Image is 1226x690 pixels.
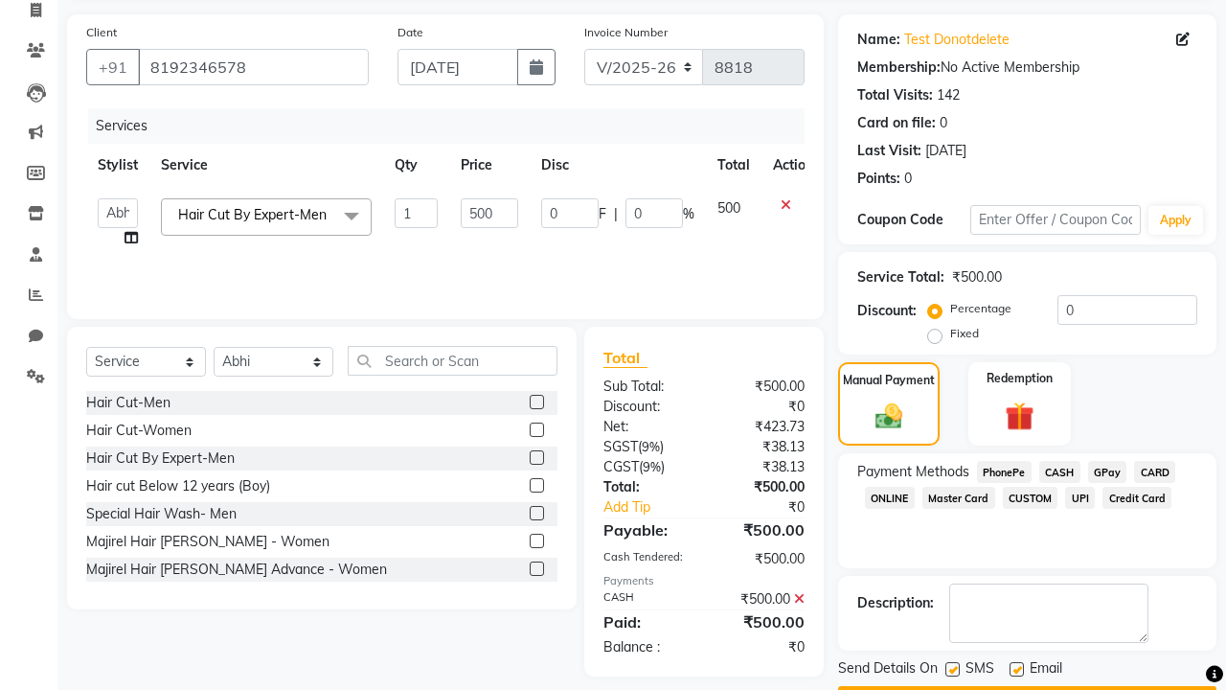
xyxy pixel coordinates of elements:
[138,49,369,85] input: Search by Name/Mobile/Email/Code
[603,458,639,475] span: CGST
[857,210,970,230] div: Coupon Code
[683,204,694,224] span: %
[86,560,387,580] div: Majirel Hair [PERSON_NAME] Advance - Women
[589,397,704,417] div: Discount:
[952,267,1002,287] div: ₹500.00
[603,348,647,368] span: Total
[977,461,1032,483] span: PhonePe
[865,487,915,509] span: ONLINE
[86,421,192,441] div: Hair Cut-Women
[589,549,704,569] div: Cash Tendered:
[922,487,995,509] span: Master Card
[857,301,917,321] div: Discount:
[1102,487,1171,509] span: Credit Card
[348,346,557,376] input: Search or Scan
[86,532,329,552] div: Majirel Hair [PERSON_NAME] - Women
[86,49,140,85] button: +91
[717,199,740,217] span: 500
[904,30,1010,50] a: Test Donotdelete
[704,589,819,609] div: ₹500.00
[643,459,661,474] span: 9%
[589,497,723,517] a: Add Tip
[857,85,933,105] div: Total Visits:
[904,169,912,189] div: 0
[86,24,117,41] label: Client
[857,57,941,78] div: Membership:
[1134,461,1175,483] span: CARD
[761,144,825,187] th: Action
[86,144,149,187] th: Stylist
[178,206,327,223] span: Hair Cut By Expert-Men
[704,437,819,457] div: ₹38.13
[996,399,1044,435] img: _gift.svg
[704,637,819,657] div: ₹0
[1148,206,1203,235] button: Apply
[940,113,947,133] div: 0
[843,372,935,389] label: Manual Payment
[867,401,912,432] img: _cash.svg
[589,417,704,437] div: Net:
[86,504,237,524] div: Special Hair Wash- Men
[589,518,704,541] div: Payable:
[603,573,805,589] div: Payments
[937,85,960,105] div: 142
[86,448,235,469] div: Hair Cut By Expert-Men
[642,439,660,454] span: 9%
[397,24,423,41] label: Date
[987,370,1053,387] label: Redemption
[704,417,819,437] div: ₹423.73
[599,204,606,224] span: F
[589,457,704,477] div: ( )
[965,658,994,682] span: SMS
[857,113,936,133] div: Card on file:
[603,438,638,455] span: SGST
[704,477,819,497] div: ₹500.00
[449,144,530,187] th: Price
[704,457,819,477] div: ₹38.13
[704,397,819,417] div: ₹0
[704,377,819,397] div: ₹500.00
[86,393,170,413] div: Hair Cut-Men
[589,477,704,497] div: Total:
[723,497,819,517] div: ₹0
[950,325,979,342] label: Fixed
[950,300,1011,317] label: Percentage
[857,30,900,50] div: Name:
[857,141,921,161] div: Last Visit:
[857,169,900,189] div: Points:
[1065,487,1095,509] span: UPI
[1039,461,1080,483] span: CASH
[857,593,934,613] div: Description:
[704,549,819,569] div: ₹500.00
[857,267,944,287] div: Service Total:
[86,476,270,496] div: Hair cut Below 12 years (Boy)
[704,518,819,541] div: ₹500.00
[706,144,761,187] th: Total
[327,206,335,223] a: x
[1088,461,1127,483] span: GPay
[589,437,704,457] div: ( )
[88,108,819,144] div: Services
[614,204,618,224] span: |
[970,205,1141,235] input: Enter Offer / Coupon Code
[584,24,668,41] label: Invoice Number
[857,462,969,482] span: Payment Methods
[589,610,704,633] div: Paid:
[1030,658,1062,682] span: Email
[838,658,938,682] span: Send Details On
[589,637,704,657] div: Balance :
[383,144,449,187] th: Qty
[149,144,383,187] th: Service
[589,589,704,609] div: CASH
[925,141,966,161] div: [DATE]
[530,144,706,187] th: Disc
[857,57,1197,78] div: No Active Membership
[1003,487,1058,509] span: CUSTOM
[704,610,819,633] div: ₹500.00
[589,377,704,397] div: Sub Total:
